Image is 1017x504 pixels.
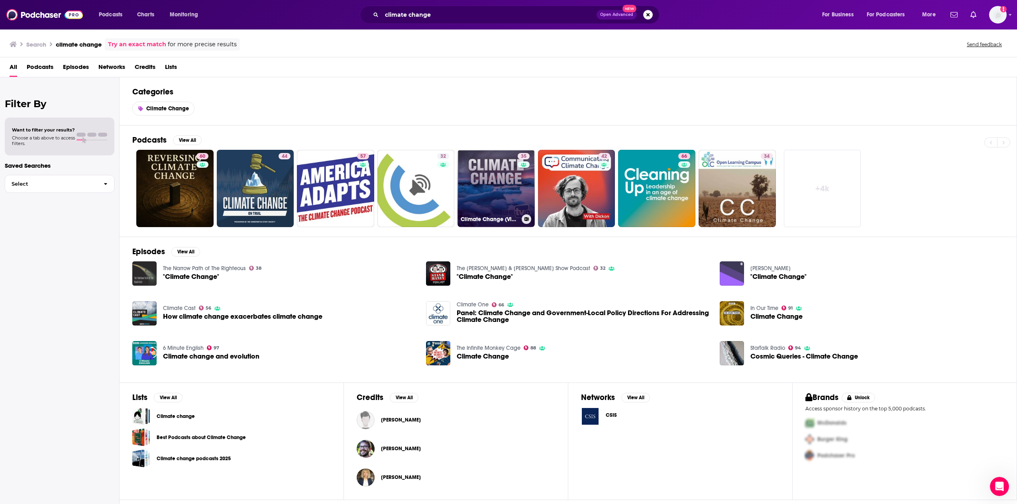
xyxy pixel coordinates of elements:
img: User Profile [989,6,1007,24]
span: Want to filter your results? [12,127,75,133]
h2: Brands [805,392,838,402]
span: [PERSON_NAME] [381,417,421,423]
a: StarTalk Radio [750,345,785,351]
button: Send feedback [964,41,1004,48]
button: View All [154,393,183,402]
span: New [622,5,637,12]
a: All [10,61,17,77]
span: Podchaser Pro [817,452,855,459]
a: Climate Change [132,102,194,116]
button: View All [390,393,418,402]
button: View All [173,135,202,145]
a: 32 [437,153,449,159]
span: 32 [600,267,605,270]
span: Climate Change [146,105,189,112]
a: 60 [196,153,208,159]
h2: Episodes [132,247,165,257]
img: Third Pro Logo [802,447,817,464]
span: 32 [440,153,446,161]
a: 57 [297,150,374,227]
a: Climate Change [426,341,450,365]
a: 88 [524,345,536,350]
a: Climate Change [457,353,509,360]
a: Best Podcasts about Climate Change [157,433,246,442]
button: open menu [917,8,946,21]
a: How climate change exacerbates climate change [163,313,322,320]
img: Podchaser - Follow, Share and Rate Podcasts [6,7,83,22]
a: 42 [598,153,610,159]
span: 42 [601,153,607,161]
a: Show notifications dropdown [967,8,980,22]
button: Show profile menu [989,6,1007,24]
a: PodcastsView All [132,135,202,145]
img: Climate change and evolution [132,341,157,365]
span: 97 [214,346,219,350]
a: "Climate Change" [457,273,513,280]
span: [PERSON_NAME] [381,445,421,452]
a: Panel: Climate Change and Government-Local Policy Directions For Addressing Climate Change [426,301,450,326]
h2: Categories [132,87,1004,97]
span: 91 [788,306,793,310]
a: "Climate Change" [750,273,807,280]
a: Jennifer Morgan [381,474,421,480]
img: Climate Change [720,301,744,326]
span: Open Advanced [600,13,633,17]
a: 32 [377,150,455,227]
a: 42 [538,150,615,227]
a: Charts [132,8,159,21]
a: Aisha Khan [381,417,421,423]
h3: Climate Change (Video) [461,216,518,223]
h2: Networks [581,392,615,402]
a: Episodes [63,61,89,77]
span: CSIS [606,412,617,418]
img: "Climate Change" [132,261,157,286]
a: NetworksView All [581,392,650,402]
span: 44 [282,153,287,161]
button: View All [621,393,650,402]
a: 66 [618,150,695,227]
a: "Climate Change" [163,273,219,280]
button: Unlock [842,393,876,402]
img: How climate change exacerbates climate change [132,301,157,326]
a: Podcasts [27,61,53,77]
img: "Climate Change" [426,261,450,286]
p: Saved Searches [5,162,114,169]
h3: climate change [56,41,102,48]
span: Climate change [132,407,150,425]
a: In Our Time [750,305,778,312]
span: 66 [499,303,504,307]
a: 35 [518,153,530,159]
span: For Podcasters [867,9,905,20]
img: First Pro Logo [802,415,817,431]
span: Credits [135,61,155,77]
p: Access sponsor history on the top 5,000 podcasts. [805,406,1004,412]
input: Search podcasts, credits, & more... [382,8,597,21]
button: Jennifer MorganJennifer Morgan [357,465,555,490]
a: Jennifer Morgan [357,469,375,486]
a: Climate change and evolution [163,353,259,360]
button: open menu [817,8,864,21]
a: CreditsView All [357,392,418,402]
a: 38 [249,266,262,271]
a: "Climate Change" [720,261,744,286]
span: Climate Change [750,313,803,320]
a: 91 [781,306,793,310]
a: Climate change podcasts 2025 [132,449,150,467]
a: Lists [165,61,177,77]
a: Peter Kalmus [381,445,421,452]
span: Burger King [817,436,848,443]
span: Charts [137,9,154,20]
span: 60 [200,153,205,161]
h2: Lists [132,392,147,402]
